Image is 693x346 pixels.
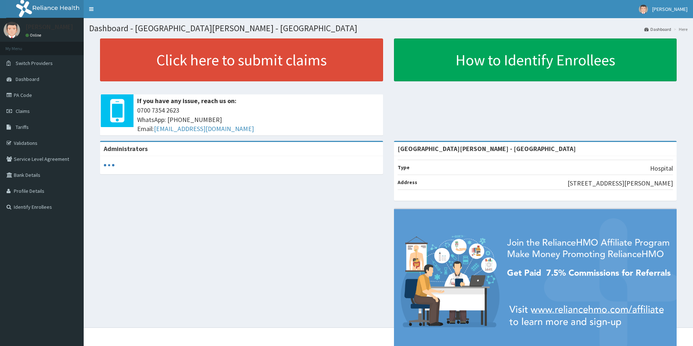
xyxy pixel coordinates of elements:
[16,124,29,130] span: Tariffs
[25,24,73,30] p: [PERSON_NAME]
[639,5,648,14] img: User Image
[16,108,30,114] span: Claims
[652,6,688,12] span: [PERSON_NAME]
[567,179,673,188] p: [STREET_ADDRESS][PERSON_NAME]
[16,76,39,82] span: Dashboard
[100,38,383,81] a: Click here to submit claims
[672,26,688,32] li: Here
[25,33,43,38] a: Online
[104,144,148,153] b: Administrators
[398,164,410,171] b: Type
[104,160,115,171] svg: audio-loading
[398,144,576,153] strong: [GEOGRAPHIC_DATA][PERSON_NAME] - [GEOGRAPHIC_DATA]
[137,97,236,105] b: If you have any issue, reach us on:
[650,164,673,173] p: Hospital
[137,106,379,134] span: 0700 7354 2623 WhatsApp: [PHONE_NUMBER] Email:
[16,60,53,66] span: Switch Providers
[394,38,677,81] a: How to Identify Enrollees
[398,179,417,186] b: Address
[4,22,20,38] img: User Image
[644,26,671,32] a: Dashboard
[89,24,688,33] h1: Dashboard - [GEOGRAPHIC_DATA][PERSON_NAME] - [GEOGRAPHIC_DATA]
[154,125,254,133] a: [EMAIL_ADDRESS][DOMAIN_NAME]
